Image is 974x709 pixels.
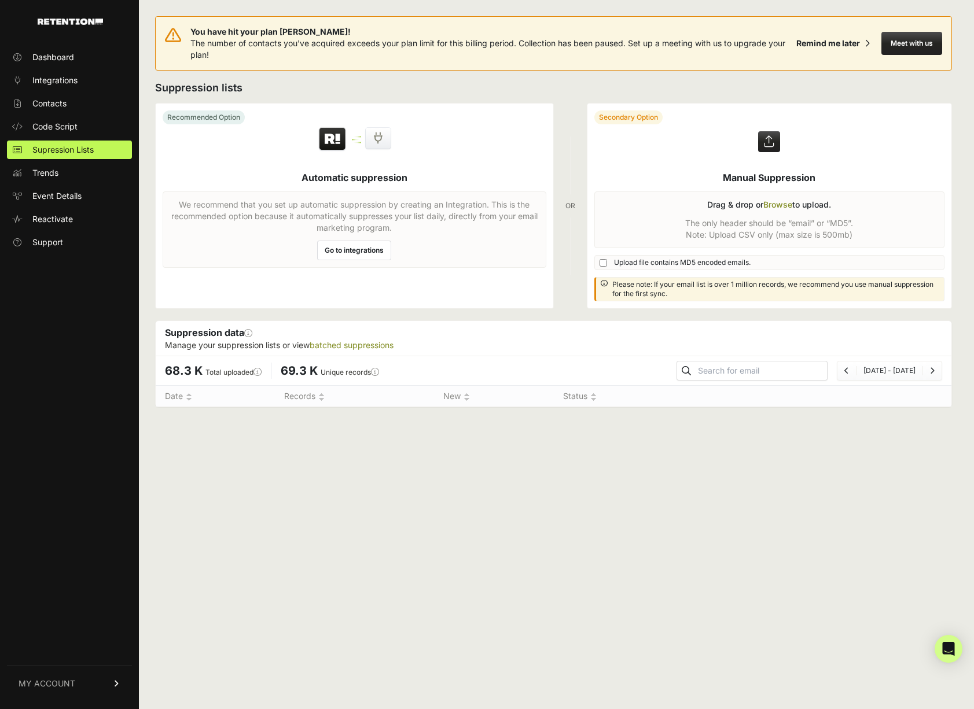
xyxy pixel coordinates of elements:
[38,19,103,25] img: Retention.com
[7,164,132,182] a: Trends
[7,94,132,113] a: Contacts
[837,361,942,381] nav: Page navigation
[434,386,553,407] th: New
[792,33,874,54] button: Remind me later
[935,635,962,663] div: Open Intercom Messenger
[32,121,78,132] span: Code Script
[32,190,82,202] span: Event Details
[7,141,132,159] a: Supression Lists
[7,210,132,228] a: Reactivate
[32,167,58,179] span: Trends
[32,75,78,86] span: Integrations
[600,259,607,267] input: Upload file contains MD5 encoded emails.
[165,339,942,351] p: Manage your suppression lists or view
[696,363,827,379] input: Search for email
[163,110,245,124] div: Recommended Option
[554,386,634,407] th: Status
[7,71,132,90] a: Integrations
[881,32,942,55] button: Meet with us
[190,26,792,38] span: You have hit your plan [PERSON_NAME]!
[190,38,785,60] span: The number of contacts you've acquired exceeds your plan limit for this billing period. Collectio...
[7,48,132,67] a: Dashboard
[321,368,379,376] label: Unique records
[170,199,539,234] p: We recommend that you set up automatic suppression by creating an Integration. This is the recomm...
[317,241,391,260] a: Go to integrations
[318,393,325,401] img: no_sort-eaf950dc5ab64cae54d48a5578032e96f70b2ecb7d747501f34c8f2db400fb66.gif
[156,386,275,407] th: Date
[7,233,132,252] a: Support
[352,139,361,141] img: integration
[856,366,922,375] li: [DATE] - [DATE]
[32,213,73,225] span: Reactivate
[844,366,849,375] a: Previous
[165,364,203,378] span: 68.3 K
[7,187,132,205] a: Event Details
[614,258,751,267] span: Upload file contains MD5 encoded emails.
[19,678,75,689] span: MY ACCOUNT
[796,38,860,49] div: Remind me later
[205,368,262,376] label: Total uploaded
[352,142,361,143] img: integration
[275,386,434,407] th: Records
[318,127,347,152] img: Retention
[32,237,63,248] span: Support
[155,80,952,96] h2: Suppression lists
[930,366,935,375] a: Next
[186,393,192,401] img: no_sort-eaf950dc5ab64cae54d48a5578032e96f70b2ecb7d747501f34c8f2db400fb66.gif
[156,321,951,356] div: Suppression data
[32,98,67,109] span: Contacts
[281,364,318,378] span: 69.3 K
[32,51,74,63] span: Dashboard
[302,171,407,184] h5: Automatic suppression
[310,340,394,350] a: batched suppressions
[32,144,94,156] span: Supression Lists
[590,393,597,401] img: no_sort-eaf950dc5ab64cae54d48a5578032e96f70b2ecb7d747501f34c8f2db400fb66.gif
[464,393,470,401] img: no_sort-eaf950dc5ab64cae54d48a5578032e96f70b2ecb7d747501f34c8f2db400fb66.gif
[7,666,132,701] a: MY ACCOUNT
[7,117,132,136] a: Code Script
[565,103,575,309] div: OR
[352,136,361,138] img: integration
